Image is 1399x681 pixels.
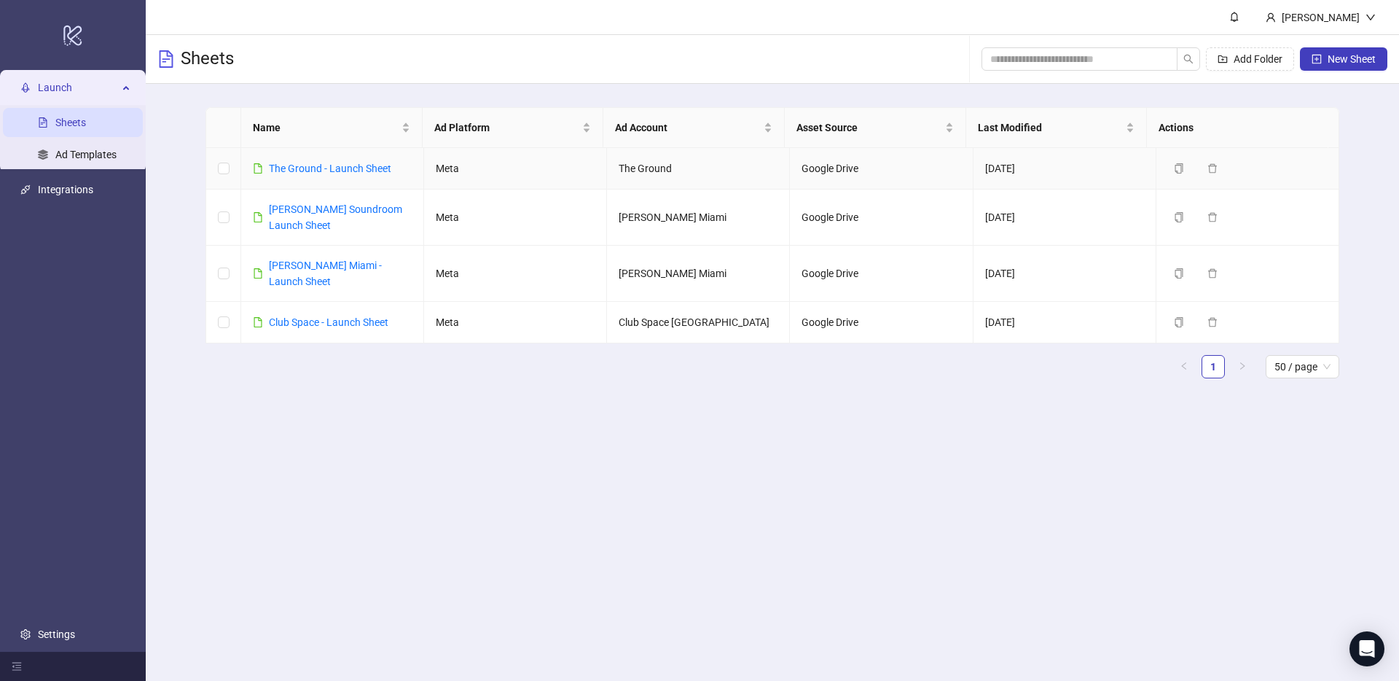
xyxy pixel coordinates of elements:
[1312,54,1322,64] span: plus-square
[253,163,263,174] span: file
[603,108,785,148] th: Ad Account
[55,117,86,128] a: Sheets
[1218,54,1228,64] span: folder-add
[269,316,388,328] a: Club Space - Launch Sheet
[1174,212,1184,222] span: copy
[1234,53,1282,65] span: Add Folder
[1174,163,1184,174] span: copy
[607,302,790,343] td: Club Space [GEOGRAPHIC_DATA]
[973,246,1156,302] td: [DATE]
[1266,12,1276,23] span: user
[1207,317,1218,327] span: delete
[796,120,942,136] span: Asset Source
[181,47,234,71] h3: Sheets
[1207,212,1218,222] span: delete
[607,190,790,246] td: [PERSON_NAME] Miami
[1207,163,1218,174] span: delete
[790,190,973,246] td: Google Drive
[1183,54,1194,64] span: search
[253,120,399,136] span: Name
[1229,12,1239,22] span: bell
[1349,631,1384,666] div: Open Intercom Messenger
[973,148,1156,190] td: [DATE]
[790,302,973,343] td: Google Drive
[1147,108,1328,148] th: Actions
[1180,362,1188,370] span: left
[966,108,1148,148] th: Last Modified
[241,108,423,148] th: Name
[1300,47,1387,71] button: New Sheet
[423,108,604,148] th: Ad Platform
[615,120,761,136] span: Ad Account
[253,268,263,279] span: file
[1276,9,1365,26] div: [PERSON_NAME]
[1172,355,1196,378] li: Previous Page
[55,149,117,160] a: Ad Templates
[424,190,607,246] td: Meta
[790,148,973,190] td: Google Drive
[434,120,580,136] span: Ad Platform
[269,260,382,287] a: [PERSON_NAME] Miami - Launch Sheet
[1266,355,1339,378] div: Page Size
[38,73,118,102] span: Launch
[1231,355,1254,378] button: right
[1274,356,1331,378] span: 50 / page
[1238,362,1247,370] span: right
[1207,268,1218,279] span: delete
[1231,355,1254,378] li: Next Page
[12,661,22,672] span: menu-fold
[253,212,263,222] span: file
[157,50,175,68] span: file-text
[1172,355,1196,378] button: left
[1328,53,1376,65] span: New Sheet
[38,184,93,195] a: Integrations
[785,108,966,148] th: Asset Source
[1174,317,1184,327] span: copy
[253,317,263,327] span: file
[1365,12,1376,23] span: down
[973,302,1156,343] td: [DATE]
[1202,355,1225,378] li: 1
[424,246,607,302] td: Meta
[1206,47,1294,71] button: Add Folder
[269,203,402,231] a: [PERSON_NAME] Soundroom Launch Sheet
[607,148,790,190] td: The Ground
[978,120,1124,136] span: Last Modified
[424,302,607,343] td: Meta
[424,148,607,190] td: Meta
[790,246,973,302] td: Google Drive
[1202,356,1224,378] a: 1
[973,190,1156,246] td: [DATE]
[269,163,391,174] a: The Ground - Launch Sheet
[607,246,790,302] td: [PERSON_NAME] Miami
[1174,268,1184,279] span: copy
[20,82,31,93] span: rocket
[38,629,75,640] a: Settings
